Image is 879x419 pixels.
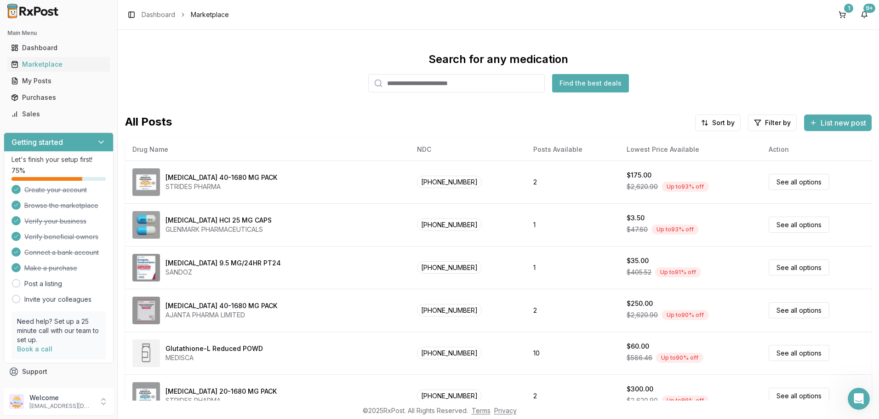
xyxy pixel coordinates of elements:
[627,299,653,308] div: $250.00
[662,182,709,192] div: Up to 93 % off
[166,216,272,225] div: [MEDICAL_DATA] HCl 25 MG CAPS
[24,248,99,257] span: Connect a bank account
[24,217,86,226] span: Verify your business
[166,387,277,396] div: [MEDICAL_DATA] 20-1680 MG PACK
[22,384,53,393] span: Feedback
[11,93,106,102] div: Purchases
[4,4,63,18] img: RxPost Logo
[627,182,658,191] span: $2,620.90
[125,115,172,131] span: All Posts
[804,115,872,131] button: List new post
[132,168,160,196] img: Omeprazole-Sodium Bicarbonate 40-1680 MG PACK
[166,353,263,362] div: MEDISCA
[417,304,482,316] span: [PHONE_NUMBER]
[4,57,114,72] button: Marketplace
[662,396,709,406] div: Up to 89 % off
[132,297,160,324] img: Omeprazole-Sodium Bicarbonate 40-1680 MG PACK
[132,382,160,410] img: Omeprazole-Sodium Bicarbonate 20-1680 MG PACK
[695,115,741,131] button: Sort by
[11,43,106,52] div: Dashboard
[4,363,114,380] button: Support
[472,407,491,414] a: Terms
[166,310,277,320] div: AJANTA PHARMA LIMITED
[11,60,106,69] div: Marketplace
[428,52,568,67] div: Search for any medication
[11,76,106,86] div: My Posts
[627,385,653,394] div: $300.00
[627,342,649,351] div: $60.00
[627,256,649,265] div: $35.00
[494,407,517,414] a: Privacy
[166,258,281,268] div: [MEDICAL_DATA] 9.5 MG/24HR PT24
[526,203,619,246] td: 1
[142,10,175,19] a: Dashboard
[166,301,277,310] div: [MEDICAL_DATA] 40-1680 MG PACK
[4,107,114,121] button: Sales
[417,218,482,231] span: [PHONE_NUMBER]
[627,171,651,180] div: $175.00
[24,264,77,273] span: Make a purchase
[769,174,829,190] a: See all options
[166,268,281,277] div: SANDOZ
[662,310,709,320] div: Up to 90 % off
[11,109,106,119] div: Sales
[627,310,658,320] span: $2,620.90
[7,73,110,89] a: My Posts
[769,345,829,361] a: See all options
[844,4,853,13] div: 1
[552,74,629,92] button: Find the best deals
[655,267,701,277] div: Up to 91 % off
[24,232,98,241] span: Verify beneficial owners
[410,138,526,161] th: NDC
[17,345,52,353] a: Book a call
[166,396,277,405] div: STRIDES PHARMA
[17,317,100,344] p: Need help? Set up a 25 minute call with our team to set up.
[748,115,797,131] button: Filter by
[765,118,791,127] span: Filter by
[166,225,272,234] div: GLENMARK PHARMACEUTICALS
[526,138,619,161] th: Posts Available
[804,119,872,128] a: List new post
[769,259,829,276] a: See all options
[166,182,277,191] div: STRIDES PHARMA
[848,388,870,410] iframe: Intercom live chat
[7,29,110,37] h2: Main Menu
[857,7,872,22] button: 9+
[417,390,482,402] span: [PHONE_NUMBER]
[132,211,160,239] img: Atomoxetine HCl 25 MG CAPS
[863,4,875,13] div: 9+
[769,388,829,404] a: See all options
[132,254,160,281] img: Rivastigmine 9.5 MG/24HR PT24
[29,393,93,402] p: Welcome
[526,332,619,374] td: 10
[627,225,648,234] span: $47.60
[651,224,699,235] div: Up to 93 % off
[627,268,651,277] span: $405.52
[11,137,63,148] h3: Getting started
[712,118,735,127] span: Sort by
[29,402,93,410] p: [EMAIL_ADDRESS][DOMAIN_NAME]
[166,173,277,182] div: [MEDICAL_DATA] 40-1680 MG PACK
[24,185,87,195] span: Create your account
[11,166,25,175] span: 75 %
[191,10,229,19] span: Marketplace
[769,217,829,233] a: See all options
[4,74,114,88] button: My Posts
[417,347,482,359] span: [PHONE_NUMBER]
[526,246,619,289] td: 1
[7,40,110,56] a: Dashboard
[4,40,114,55] button: Dashboard
[619,138,761,161] th: Lowest Price Available
[821,117,866,128] span: List new post
[24,201,98,210] span: Browse the marketplace
[761,138,872,161] th: Action
[166,344,263,353] div: Glutathione-L Reduced POWD
[132,339,160,367] img: Glutathione-L Reduced POWD
[24,295,91,304] a: Invite your colleagues
[835,7,850,22] button: 1
[417,261,482,274] span: [PHONE_NUMBER]
[627,353,652,362] span: $586.46
[627,213,645,223] div: $3.50
[4,380,114,396] button: Feedback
